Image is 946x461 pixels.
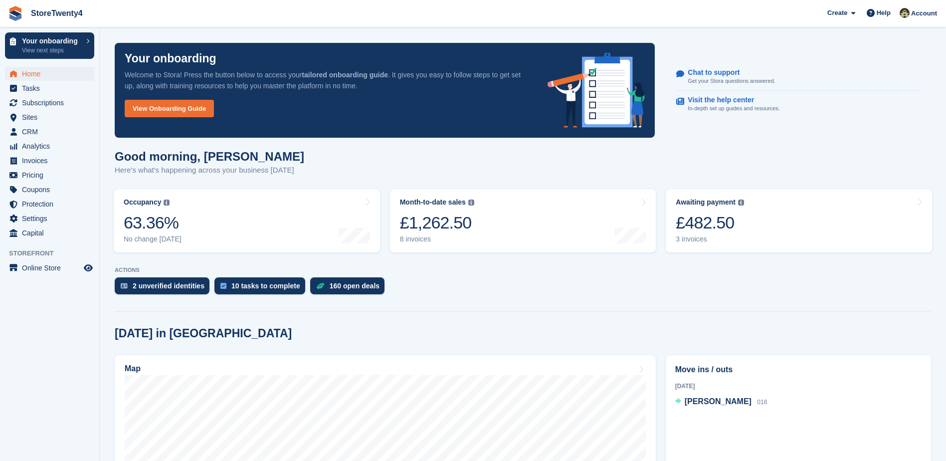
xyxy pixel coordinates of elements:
img: stora-icon-8386f47178a22dfd0bd8f6a31ec36ba5ce8667c1dd55bd0f319d3a0aa187defe.svg [8,6,23,21]
span: Subscriptions [22,96,82,110]
a: StoreTwenty4 [27,5,87,21]
span: Coupons [22,183,82,197]
span: [PERSON_NAME] [685,397,752,406]
div: Awaiting payment [676,198,736,207]
p: Visit the help center [688,96,772,104]
h2: Map [125,364,141,373]
p: Here's what's happening across your business [DATE] [115,165,304,176]
span: Sites [22,110,82,124]
a: menu [5,96,94,110]
a: Your onboarding View next steps [5,32,94,59]
img: icon-info-grey-7440780725fd019a000dd9b08b2336e03edf1995a4989e88bcd33f0948082b44.svg [164,200,170,206]
a: menu [5,139,94,153]
span: Settings [22,212,82,226]
h2: Move ins / outs [675,364,922,376]
a: menu [5,183,94,197]
div: £1,262.50 [400,213,474,233]
img: verify_identity-adf6edd0f0f0b5bbfe63781bf79b02c33cf7c696d77639b501bdc392416b5a36.svg [121,283,128,289]
span: Capital [22,226,82,240]
span: Storefront [9,248,99,258]
div: 63.36% [124,213,182,233]
div: 3 invoices [676,235,744,243]
a: 10 tasks to complete [214,277,310,299]
a: menu [5,168,94,182]
img: onboarding-info-6c161a55d2c0e0a8cae90662b2fe09162a5109e8cc188191df67fb4f79e88e88.svg [548,53,645,128]
a: [PERSON_NAME] 018 [675,396,767,409]
span: Help [877,8,891,18]
span: Pricing [22,168,82,182]
div: £482.50 [676,213,744,233]
a: Month-to-date sales £1,262.50 8 invoices [390,189,656,252]
img: task-75834270c22a3079a89374b754ae025e5fb1db73e45f91037f5363f120a921f8.svg [220,283,226,289]
h1: Good morning, [PERSON_NAME] [115,150,304,163]
div: 8 invoices [400,235,474,243]
img: deal-1b604bf984904fb50ccaf53a9ad4b4a5d6e5aea283cecdc64d6e3604feb123c2.svg [316,282,325,289]
a: menu [5,125,94,139]
a: menu [5,110,94,124]
a: Chat to support Get your Stora questions answered. [676,63,922,91]
span: Create [827,8,847,18]
div: 2 unverified identities [133,282,204,290]
span: Home [22,67,82,81]
a: menu [5,197,94,211]
a: Occupancy 63.36% No change [DATE] [114,189,380,252]
img: icon-info-grey-7440780725fd019a000dd9b08b2336e03edf1995a4989e88bcd33f0948082b44.svg [738,200,744,206]
a: 160 open deals [310,277,389,299]
a: Awaiting payment £482.50 3 invoices [666,189,932,252]
span: Account [911,8,937,18]
div: 160 open deals [330,282,379,290]
span: Tasks [22,81,82,95]
div: 10 tasks to complete [231,282,300,290]
h2: [DATE] in [GEOGRAPHIC_DATA] [115,327,292,340]
a: menu [5,154,94,168]
p: Get your Stora questions answered. [688,77,775,85]
p: View next steps [22,46,81,55]
span: Protection [22,197,82,211]
span: Invoices [22,154,82,168]
a: 2 unverified identities [115,277,214,299]
div: [DATE] [675,382,922,391]
div: Month-to-date sales [400,198,466,207]
strong: tailored onboarding guide [302,71,388,79]
a: menu [5,261,94,275]
span: Online Store [22,261,82,275]
p: Your onboarding [125,53,216,64]
a: menu [5,67,94,81]
p: Your onboarding [22,37,81,44]
span: Analytics [22,139,82,153]
a: menu [5,212,94,226]
p: Chat to support [688,68,767,77]
span: 018 [757,399,767,406]
div: No change [DATE] [124,235,182,243]
img: Lee Hanlon [900,8,910,18]
div: Occupancy [124,198,161,207]
a: View Onboarding Guide [125,100,214,117]
p: ACTIONS [115,267,931,273]
span: CRM [22,125,82,139]
p: Welcome to Stora! Press the button below to access your . It gives you easy to follow steps to ge... [125,69,532,91]
a: Visit the help center In-depth set up guides and resources. [676,91,922,118]
a: menu [5,226,94,240]
a: Preview store [82,262,94,274]
a: menu [5,81,94,95]
img: icon-info-grey-7440780725fd019a000dd9b08b2336e03edf1995a4989e88bcd33f0948082b44.svg [468,200,474,206]
p: In-depth set up guides and resources. [688,104,780,113]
